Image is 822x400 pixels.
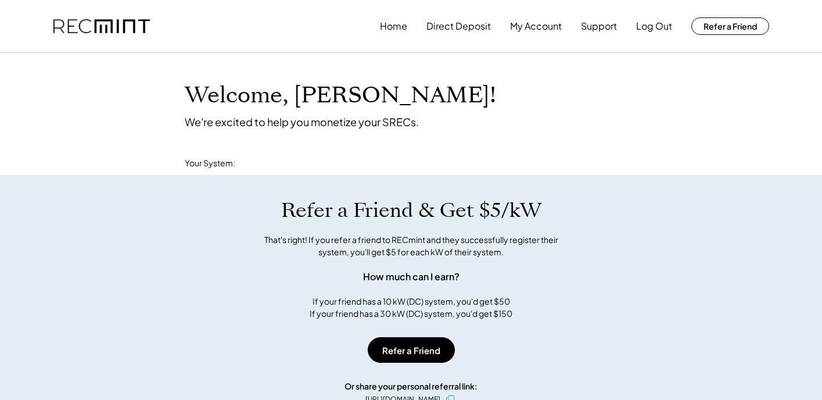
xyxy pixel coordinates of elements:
[281,198,541,223] h1: Refer a Friend & Get $5/kW
[185,158,235,169] div: Your System:
[310,295,512,320] div: If your friend has a 10 kW (DC) system, you'd get $50 If your friend has a 30 kW (DC) system, you...
[363,270,460,284] div: How much can I earn?
[581,15,617,38] button: Support
[252,234,571,258] div: That's right! If you refer a friend to RECmint and they successfully register their system, you'l...
[510,15,562,38] button: My Account
[636,15,672,38] button: Log Out
[380,15,407,38] button: Home
[185,82,496,109] h1: Welcome, [PERSON_NAME]!
[426,15,491,38] button: Direct Deposit
[691,17,769,35] button: Refer a Friend
[53,19,150,34] img: recmint-logotype%403x.png
[185,115,419,128] div: We're excited to help you monetize your SRECs.
[344,380,478,392] div: Or share your personal referral link:
[368,337,455,363] button: Refer a Friend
